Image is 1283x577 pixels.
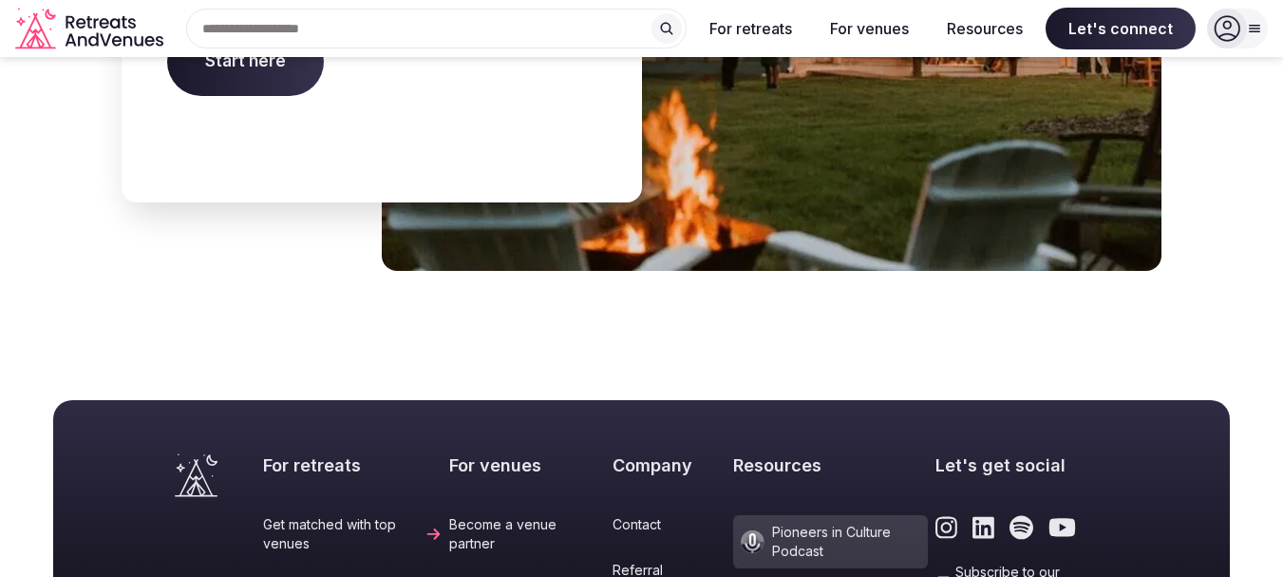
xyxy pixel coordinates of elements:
[972,515,994,540] a: Link to the retreats and venues LinkedIn page
[733,515,928,567] a: Pioneers in Culture Podcast
[449,453,605,477] h2: For venues
[935,515,957,540] a: Link to the retreats and venues Instagram page
[167,28,324,96] span: Start here
[613,453,726,477] h2: Company
[1009,515,1033,540] a: Link to the retreats and venues Spotify page
[175,453,217,497] a: Visit the homepage
[694,8,807,49] button: For retreats
[935,453,1108,477] h2: Let's get social
[263,515,442,552] a: Get matched with top venues
[733,453,928,477] h2: Resources
[613,515,726,534] a: Contact
[449,515,605,552] a: Become a venue partner
[815,8,924,49] button: For venues
[15,8,167,50] svg: Retreats and Venues company logo
[167,51,324,70] a: Start here
[1048,515,1076,540] a: Link to the retreats and venues Youtube page
[15,8,167,50] a: Visit the homepage
[263,453,442,477] h2: For retreats
[932,8,1038,49] button: Resources
[1046,8,1196,49] span: Let's connect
